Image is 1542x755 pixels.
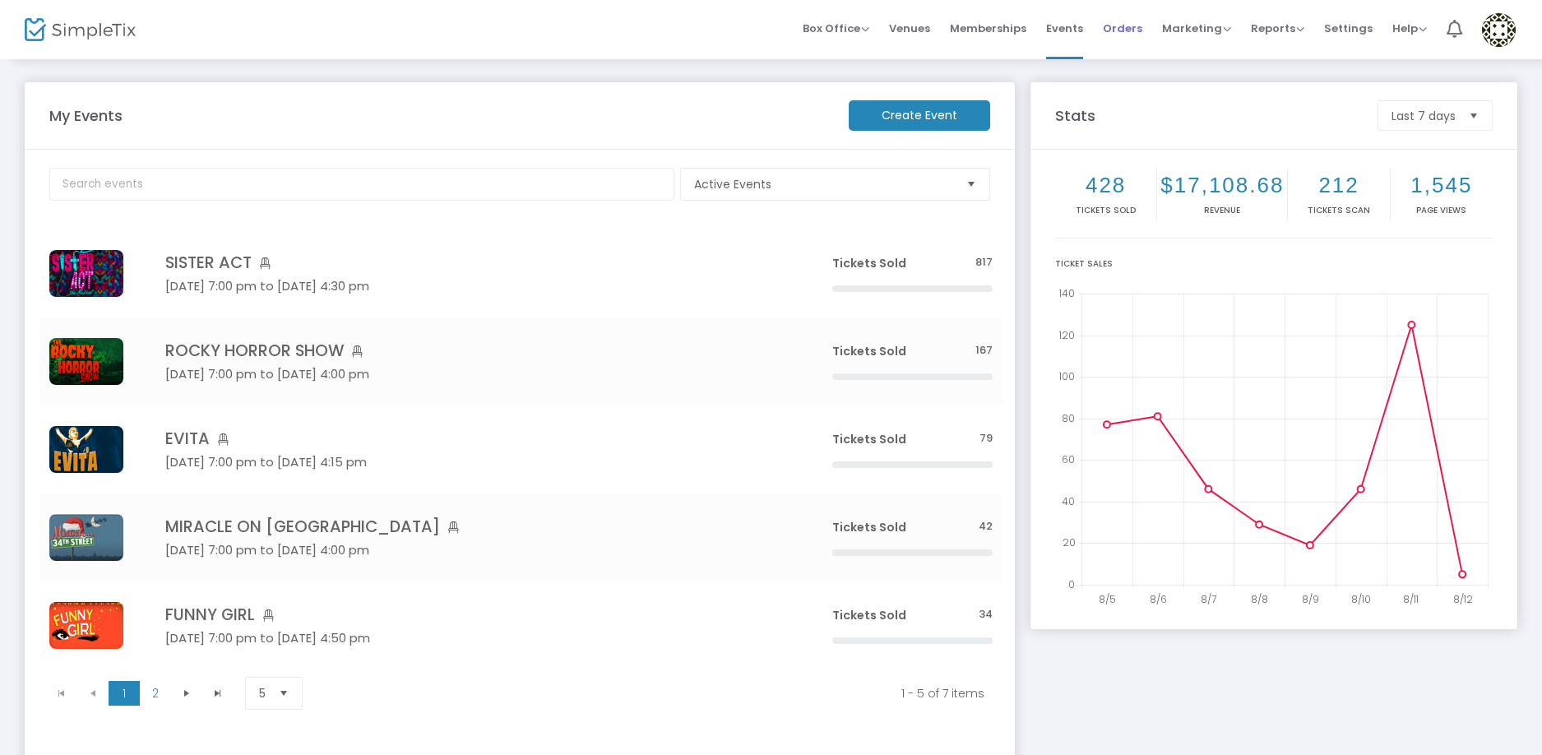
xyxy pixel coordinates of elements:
span: Go to the next page [180,687,193,700]
span: Reports [1251,21,1304,36]
span: Page 1 [109,681,140,706]
h4: FUNNY GIRL [165,605,783,624]
button: Select [1462,101,1485,130]
text: 8/8 [1251,592,1268,606]
span: Tickets Sold [832,343,906,359]
div: Ticket Sales [1055,257,1493,270]
input: Search events [49,168,674,201]
button: Select [272,678,295,709]
span: Go to the next page [171,681,202,706]
p: Tickets Scan [1291,204,1386,216]
span: 42 [979,519,993,535]
div: Data table [39,229,1003,669]
text: 8/10 [1351,592,1371,606]
text: 8/7 [1201,592,1216,606]
h4: SISTER ACT [165,253,783,272]
span: Tickets Sold [832,607,906,623]
text: 120 [1058,327,1075,341]
text: 8/12 [1453,592,1473,606]
h4: ROCKY HORROR SHOW [165,341,783,360]
img: CarlosFranco-2025-03-2022.08.26-AETSisterActHome.png [49,250,123,297]
span: Active Events [694,176,953,192]
text: 100 [1058,369,1075,383]
span: Orders [1103,7,1142,49]
text: 20 [1063,535,1076,549]
text: 0 [1068,577,1075,591]
p: Revenue [1160,204,1284,216]
span: Marketing [1162,21,1231,36]
h2: $17,108.68 [1160,173,1284,198]
h4: EVITA [165,429,783,448]
span: Go to the last page [211,687,225,700]
span: Last 7 days [1392,108,1456,124]
h4: MIRACLE ON [GEOGRAPHIC_DATA] [165,517,783,536]
span: Events [1046,7,1083,49]
span: Tickets Sold [832,519,906,535]
img: CarlosFranco-2025-03-2022.08.14-AETMiracleon34thStreetHome.png [49,514,123,561]
h5: [DATE] 7:00 pm to [DATE] 4:30 pm [165,279,783,294]
text: 40 [1062,494,1075,508]
m-panel-title: Stats [1047,104,1369,127]
img: CarlosFranco-AETFunnyGirlHome.png [49,602,123,649]
button: Select [960,169,983,200]
span: 5 [259,685,266,702]
img: 638869797523440797CarlosFranco-AETEvitaHome.png [49,426,123,473]
p: Tickets sold [1058,204,1153,216]
m-panel-title: My Events [41,104,840,127]
text: 8/6 [1150,592,1167,606]
span: Tickets Sold [832,255,906,271]
text: 140 [1058,286,1075,300]
h5: [DATE] 7:00 pm to [DATE] 4:00 pm [165,543,783,558]
h2: 428 [1058,173,1153,198]
span: Box Office [803,21,869,36]
span: 34 [979,607,993,623]
span: Memberships [950,7,1026,49]
text: 8/9 [1302,592,1319,606]
img: CarlosFranco-AETRockyHorrorHome.png [49,338,123,385]
h5: [DATE] 7:00 pm to [DATE] 4:15 pm [165,455,783,470]
span: Tickets Sold [832,431,906,447]
h2: 1,545 [1394,173,1489,198]
p: Page Views [1394,204,1489,216]
text: 80 [1062,410,1075,424]
kendo-pager-info: 1 - 5 of 7 items [332,685,984,702]
h2: 212 [1291,173,1386,198]
h5: [DATE] 7:00 pm to [DATE] 4:00 pm [165,367,783,382]
h5: [DATE] 7:00 pm to [DATE] 4:50 pm [165,631,783,646]
text: 8/11 [1403,592,1419,606]
span: 79 [979,431,993,447]
span: 817 [975,255,993,271]
span: Help [1392,21,1427,36]
span: Settings [1324,7,1373,49]
text: 8/5 [1099,592,1116,606]
text: 60 [1062,452,1075,466]
span: Venues [889,7,930,49]
span: 167 [975,343,993,359]
m-button: Create Event [849,100,990,131]
span: Page 2 [140,681,171,706]
span: Go to the last page [202,681,234,706]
